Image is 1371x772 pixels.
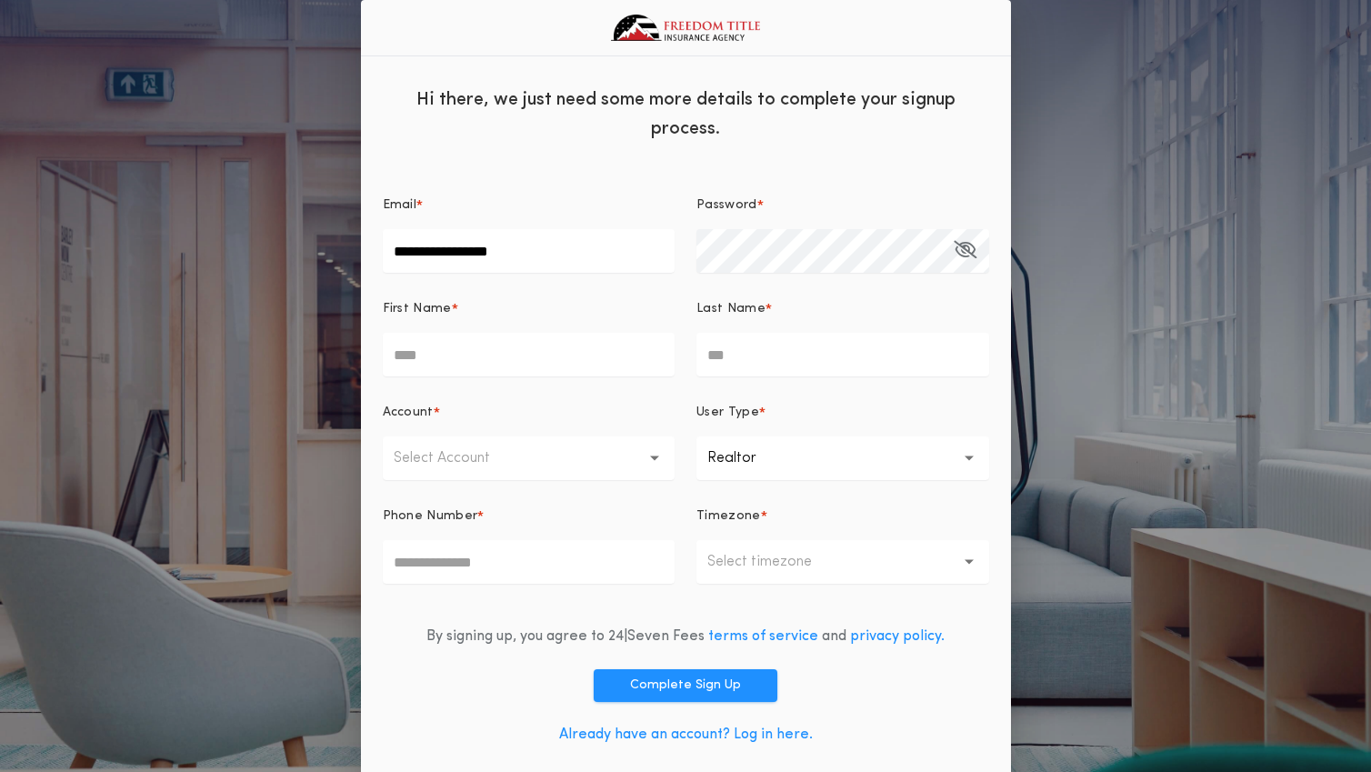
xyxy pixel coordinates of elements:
button: Select Account [383,436,675,480]
p: First Name [383,300,452,318]
p: Timezone [696,507,761,526]
img: logo [611,15,760,41]
button: Realtor [696,436,989,480]
input: Last Name* [696,333,989,376]
input: Password* [696,229,989,273]
a: terms of service [708,629,818,644]
p: Password [696,196,757,215]
a: privacy policy. [850,629,945,644]
input: Phone Number* [383,540,675,584]
button: Complete Sign Up [594,669,777,702]
p: Realtor [707,447,786,469]
p: Select Account [394,447,519,469]
p: Email [383,196,417,215]
input: Email* [383,229,675,273]
div: Hi there, we just need some more details to complete your signup process. [361,71,1011,153]
p: Phone Number [383,507,478,526]
input: First Name* [383,333,675,376]
button: Select timezone [696,540,989,584]
p: Select timezone [707,551,841,573]
p: User Type [696,404,759,422]
a: Already have an account? Log in here. [559,727,813,742]
p: Last Name [696,300,766,318]
p: Account [383,404,434,422]
button: Password* [954,229,976,273]
div: By signing up, you agree to 24|Seven Fees and [426,626,945,647]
